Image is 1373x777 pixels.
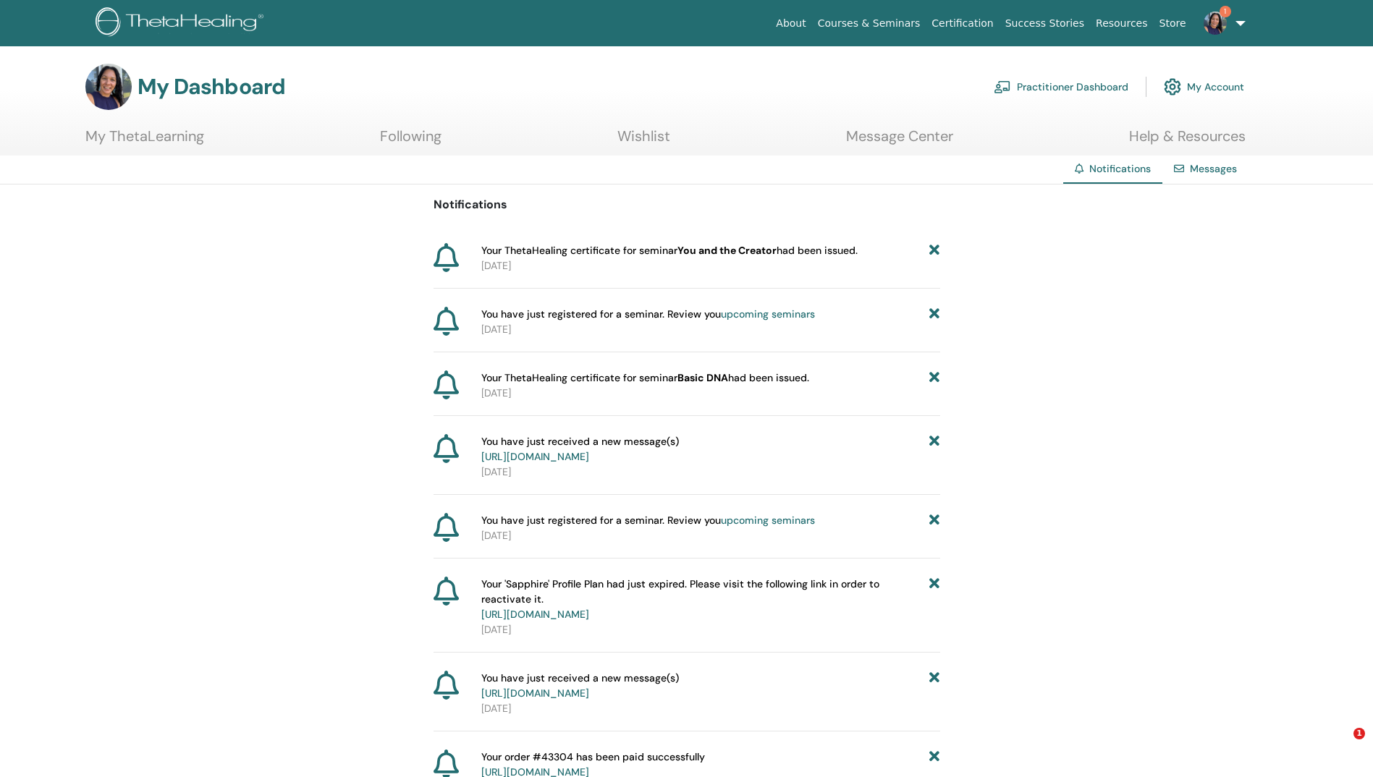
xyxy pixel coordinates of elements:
[812,10,926,37] a: Courses & Seminars
[481,386,940,401] p: [DATE]
[85,64,132,110] img: default.jpg
[481,258,940,273] p: [DATE]
[994,71,1128,103] a: Practitioner Dashboard
[481,687,589,700] a: [URL][DOMAIN_NAME]
[1164,71,1244,103] a: My Account
[481,450,589,463] a: [URL][DOMAIN_NAME]
[1164,75,1181,99] img: cog.svg
[1204,12,1227,35] img: default.jpg
[770,10,811,37] a: About
[721,307,815,320] a: upcoming seminars
[677,244,777,257] b: You and the Creator
[1129,127,1246,156] a: Help & Resources
[481,434,679,464] span: You have just received a new message(s)
[85,127,204,156] a: My ThetaLearning
[1220,6,1231,17] span: 1
[481,528,940,543] p: [DATE]
[677,371,728,384] b: Basic DNA
[1190,162,1237,175] a: Messages
[481,622,940,637] p: [DATE]
[1090,10,1154,37] a: Resources
[380,127,442,156] a: Following
[481,513,815,528] span: You have just registered for a seminar. Review you
[1353,728,1365,739] span: 1
[926,10,999,37] a: Certification
[138,74,285,100] h3: My Dashboard
[96,7,269,40] img: logo.png
[846,127,953,156] a: Message Center
[481,243,858,258] span: Your ThetaHealing certificate for seminar had been issued.
[481,701,940,716] p: [DATE]
[617,127,670,156] a: Wishlist
[1000,10,1090,37] a: Success Stories
[1324,728,1359,763] iframe: Intercom live chat
[481,322,940,337] p: [DATE]
[434,196,940,213] p: Notifications
[481,577,930,622] span: Your 'Sapphire' Profile Plan had just expired. Please visit the following link in order to reacti...
[481,307,815,322] span: You have just registered for a seminar. Review you
[721,514,815,527] a: upcoming seminars
[481,464,940,480] p: [DATE]
[994,80,1011,93] img: chalkboard-teacher.svg
[481,608,589,621] a: [URL][DOMAIN_NAME]
[1154,10,1192,37] a: Store
[481,671,679,701] span: You have just received a new message(s)
[481,370,809,386] span: Your ThetaHealing certificate for seminar had been issued.
[1089,162,1151,175] span: Notifications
